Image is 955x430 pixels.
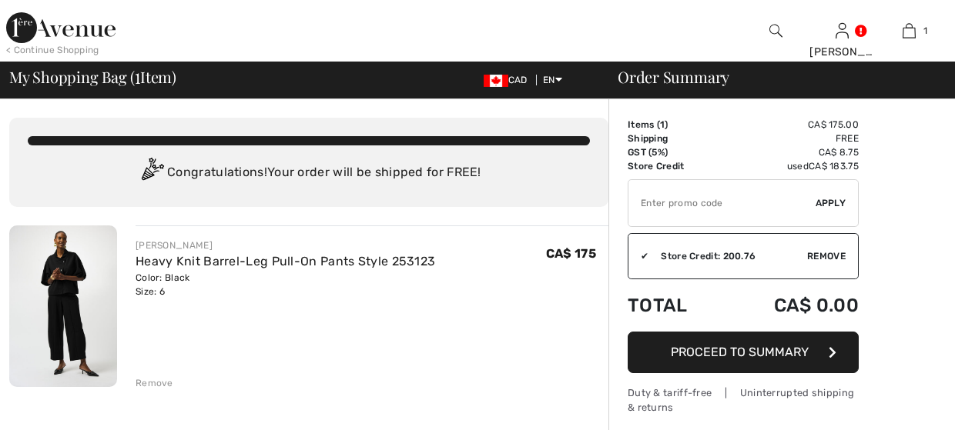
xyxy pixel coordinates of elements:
[6,43,99,57] div: < Continue Shopping
[769,22,782,40] img: search the website
[484,75,534,85] span: CAD
[723,118,859,132] td: CA$ 175.00
[136,238,435,252] div: [PERSON_NAME]
[628,332,859,373] button: Proceed to Summary
[628,249,648,263] div: ✔
[903,22,916,40] img: My Bag
[723,159,859,173] td: used
[648,249,807,263] div: Store Credit: 200.76
[807,249,846,263] span: Remove
[546,246,596,261] span: CA$ 175
[660,119,665,130] span: 1
[628,180,816,226] input: Promo code
[876,22,942,40] a: 1
[543,75,562,85] span: EN
[923,24,927,38] span: 1
[136,254,435,268] a: Heavy Knit Barrel-Leg Pull-On Pants Style 253123
[135,65,140,85] span: 1
[136,271,435,298] div: Color: Black Size: 6
[136,158,167,188] img: Congratulation2.svg
[836,22,849,40] img: My Info
[9,225,117,387] img: Heavy Knit Barrel-Leg Pull-On Pants Style 253123
[816,196,846,210] span: Apply
[671,345,809,359] span: Proceed to Summary
[628,279,723,332] td: Total
[628,385,859,415] div: Duty & tariff-free | Uninterrupted shipping & returns
[809,44,875,60] div: [PERSON_NAME]
[28,158,590,188] div: Congratulations! Your order will be shipped for FREE!
[6,12,116,43] img: 1ère Avenue
[599,69,946,85] div: Order Summary
[136,376,173,390] div: Remove
[628,145,723,159] td: GST (5%)
[723,279,859,332] td: CA$ 0.00
[836,23,849,38] a: Sign In
[628,118,723,132] td: Items ( )
[628,132,723,145] td: Shipping
[723,132,859,145] td: Free
[809,161,859,172] span: CA$ 183.75
[628,159,723,173] td: Store Credit
[9,69,176,85] span: My Shopping Bag ( Item)
[484,75,508,87] img: Canadian Dollar
[723,145,859,159] td: CA$ 8.75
